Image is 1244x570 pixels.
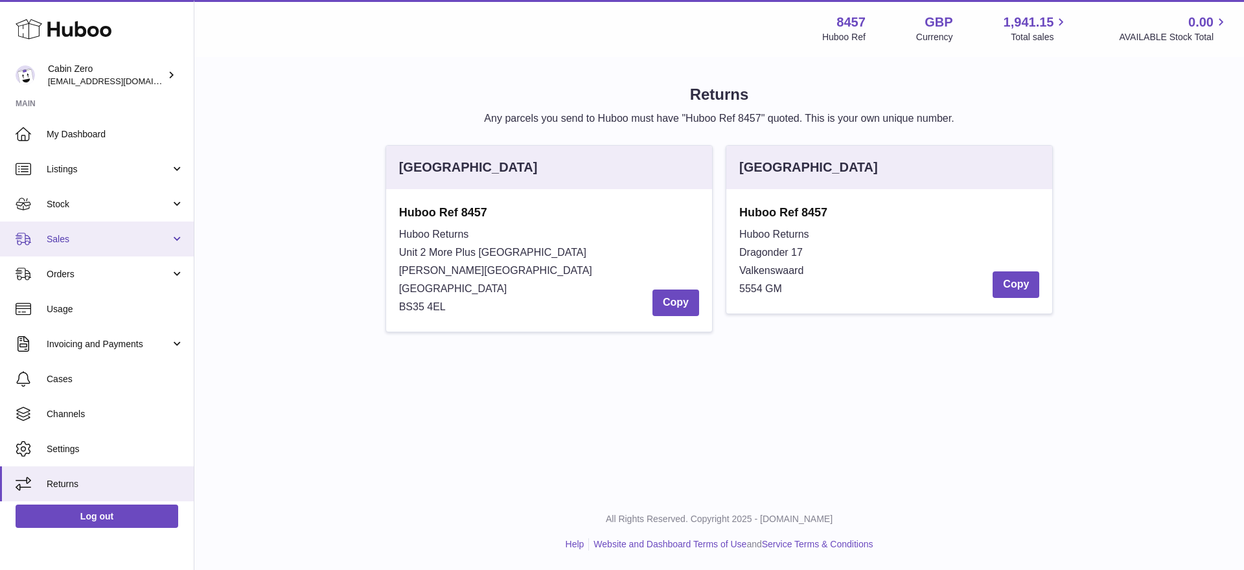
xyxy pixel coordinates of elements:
[836,14,866,31] strong: 8457
[47,408,184,420] span: Channels
[47,443,184,455] span: Settings
[1119,31,1228,43] span: AVAILABLE Stock Total
[739,229,809,240] span: Huboo Returns
[47,338,170,350] span: Invoicing and Payments
[1188,14,1214,31] span: 0.00
[399,159,538,176] div: [GEOGRAPHIC_DATA]
[566,539,584,549] a: Help
[399,265,592,276] span: [PERSON_NAME][GEOGRAPHIC_DATA]
[16,505,178,528] a: Log out
[993,271,1039,298] button: Copy
[47,233,170,245] span: Sales
[399,247,586,258] span: Unit 2 More Plus [GEOGRAPHIC_DATA]
[47,268,170,280] span: Orders
[739,247,803,258] span: Dragonder 17
[593,539,746,549] a: Website and Dashboard Terms of Use
[1004,14,1054,31] span: 1,941.15
[925,14,952,31] strong: GBP
[1004,14,1069,43] a: 1,941.15 Total sales
[739,265,803,276] span: Valkenswaard
[652,290,699,316] button: Copy
[48,63,165,87] div: Cabin Zero
[47,303,184,315] span: Usage
[822,31,866,43] div: Huboo Ref
[739,283,782,294] span: 5554 GM
[399,205,699,220] strong: Huboo Ref 8457
[589,538,873,551] li: and
[399,283,507,294] span: [GEOGRAPHIC_DATA]
[47,163,170,176] span: Listings
[205,513,1234,525] p: All Rights Reserved. Copyright 2025 - [DOMAIN_NAME]
[47,128,184,141] span: My Dashboard
[1011,31,1068,43] span: Total sales
[47,373,184,385] span: Cases
[739,159,878,176] div: [GEOGRAPHIC_DATA]
[47,478,184,490] span: Returns
[1119,14,1228,43] a: 0.00 AVAILABLE Stock Total
[215,111,1223,126] p: Any parcels you send to Huboo must have "Huboo Ref 8457" quoted. This is your own unique number.
[47,198,170,211] span: Stock
[16,65,35,85] img: huboo@cabinzero.com
[399,229,469,240] span: Huboo Returns
[739,205,1039,220] strong: Huboo Ref 8457
[215,84,1223,105] h1: Returns
[916,31,953,43] div: Currency
[399,301,446,312] span: BS35 4EL
[48,76,190,86] span: [EMAIL_ADDRESS][DOMAIN_NAME]
[762,539,873,549] a: Service Terms & Conditions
